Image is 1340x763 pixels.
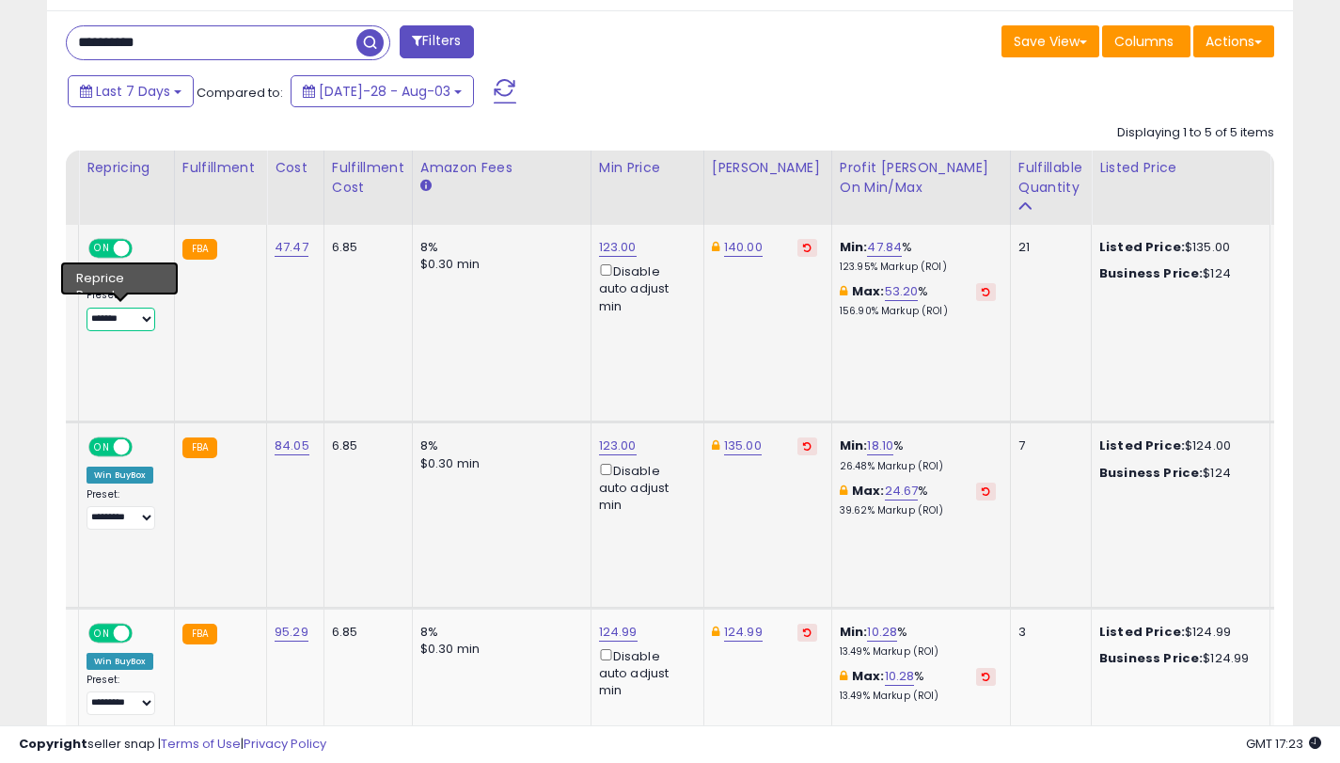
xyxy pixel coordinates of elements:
small: FBA [182,239,217,260]
span: 2025-08-11 17:23 GMT [1246,735,1321,753]
div: % [840,437,996,472]
b: Business Price: [1099,649,1203,667]
div: 7 [1018,437,1077,454]
div: Listed Price [1099,158,1262,178]
div: Win BuyBox [87,467,153,484]
a: 10.28 [867,623,897,642]
b: Max: [852,667,885,685]
a: 124.99 [724,623,763,642]
button: Save View [1001,25,1099,57]
button: Columns [1102,25,1190,57]
div: Preset: [87,488,160,531]
div: Repricing [87,158,166,178]
div: 6.85 [332,624,398,641]
button: [DATE]-28 - Aug-03 [291,75,474,107]
div: Win BuyBox [87,653,153,670]
p: 156.90% Markup (ROI) [840,305,996,318]
div: $124 [1099,465,1255,482]
div: $124.99 [1099,650,1255,667]
p: 13.49% Markup (ROI) [840,645,996,659]
span: OFF [130,439,160,455]
a: 123.00 [599,437,637,455]
span: OFF [130,625,160,641]
div: Min Price [599,158,696,178]
a: 140.00 [724,238,763,257]
i: Revert to store-level Dynamic Max Price [803,243,812,252]
div: Displaying 1 to 5 of 5 items [1117,124,1274,142]
a: 47.84 [867,238,902,257]
p: 123.95% Markup (ROI) [840,261,996,274]
small: Amazon Fees. [420,178,432,195]
div: Fulfillment Cost [332,158,404,198]
a: 53.20 [885,282,919,301]
b: Max: [852,282,885,300]
a: 135.00 [724,437,762,455]
div: Disable auto adjust min [599,460,689,515]
i: This overrides the store level Dynamic Max Price for this listing [712,241,719,253]
b: Business Price: [1099,264,1203,282]
button: Last 7 Days [68,75,194,107]
b: Business Price: [1099,464,1203,482]
p: 26.48% Markup (ROI) [840,460,996,473]
div: 3 [1018,624,1077,641]
p: 13.49% Markup (ROI) [840,690,996,703]
div: Profit [PERSON_NAME] on Min/Max [840,158,1002,198]
div: seller snap | | [19,736,326,754]
div: Cost [275,158,316,178]
i: This overrides the store level max markup for this listing [840,485,847,497]
div: Preset: [87,289,160,331]
div: Disable auto adjust min [599,261,689,315]
small: FBA [182,624,217,644]
div: 8% [420,437,576,454]
b: Min: [840,238,868,256]
div: $0.30 min [420,256,576,273]
div: % [840,624,996,659]
a: 84.05 [275,437,309,455]
th: The percentage added to the cost of goods (COGS) that forms the calculator for Min & Max prices. [831,151,1010,225]
div: $0.30 min [420,455,576,472]
span: Last 7 Days [96,82,170,101]
div: % [840,283,996,318]
a: 124.99 [599,623,638,642]
b: Min: [840,623,868,641]
p: 39.62% Markup (ROI) [840,504,996,517]
div: $124 [1099,265,1255,282]
span: Columns [1114,32,1174,51]
span: ON [90,439,114,455]
div: Disable auto adjust min [599,645,689,700]
div: Preset: [87,674,160,716]
span: ON [90,241,114,257]
a: Terms of Use [161,735,241,753]
div: 8% [420,239,576,256]
span: OFF [130,241,160,257]
div: $124.99 [1099,624,1255,641]
button: Actions [1193,25,1274,57]
i: Revert to store-level Max Markup [982,287,990,296]
a: 18.10 [867,437,893,455]
div: $124.00 [1099,437,1255,454]
div: Amazon AI * [87,268,160,285]
div: 6.85 [332,239,398,256]
button: Filters [400,25,473,58]
div: 21 [1018,239,1077,256]
div: 6.85 [332,437,398,454]
span: [DATE]-28 - Aug-03 [319,82,450,101]
div: % [840,668,996,703]
div: Fulfillable Quantity [1018,158,1083,198]
b: Listed Price: [1099,437,1185,454]
a: 95.29 [275,623,308,642]
b: Min: [840,437,868,454]
strong: Copyright [19,735,87,753]
i: Revert to store-level Dynamic Max Price [803,441,812,451]
div: [PERSON_NAME] [712,158,824,178]
div: $135.00 [1099,239,1255,256]
b: Listed Price: [1099,238,1185,256]
div: 8% [420,624,576,641]
a: 10.28 [885,667,915,686]
a: 47.47 [275,238,308,257]
a: 123.00 [599,238,637,257]
i: Revert to store-level Max Markup [982,486,990,496]
div: Fulfillment [182,158,259,178]
small: FBA [182,437,217,458]
b: Listed Price: [1099,623,1185,641]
